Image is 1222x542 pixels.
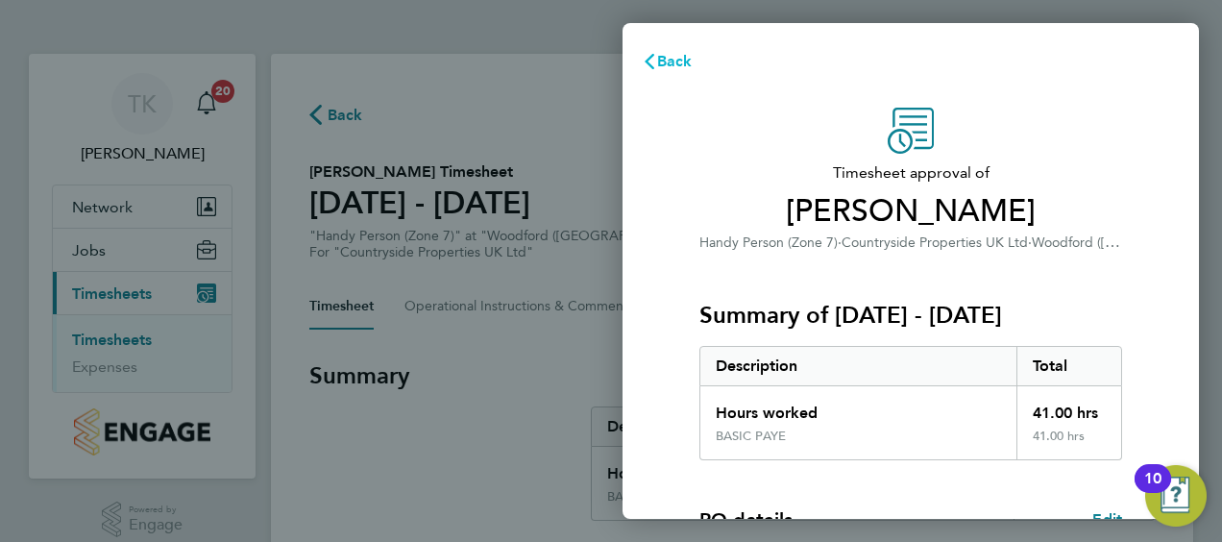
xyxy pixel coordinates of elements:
[699,506,793,533] h4: PO details
[1016,429,1122,459] div: 41.00 hrs
[623,42,712,81] button: Back
[699,346,1122,460] div: Summary of 25 - 31 Aug 2025
[699,234,838,251] span: Handy Person (Zone 7)
[842,234,1028,251] span: Countryside Properties UK Ltd
[1092,508,1122,531] a: Edit
[700,347,1016,385] div: Description
[657,52,693,70] span: Back
[716,429,786,444] div: BASIC PAYE
[838,234,842,251] span: ·
[1016,386,1122,429] div: 41.00 hrs
[699,300,1122,331] h3: Summary of [DATE] - [DATE]
[1092,510,1122,529] span: Edit
[1144,479,1161,504] div: 10
[700,386,1016,429] div: Hours worked
[1028,234,1032,251] span: ·
[1016,347,1122,385] div: Total
[1145,465,1207,527] button: Open Resource Center, 10 new notifications
[699,161,1122,185] span: Timesheet approval of
[699,192,1122,231] span: [PERSON_NAME]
